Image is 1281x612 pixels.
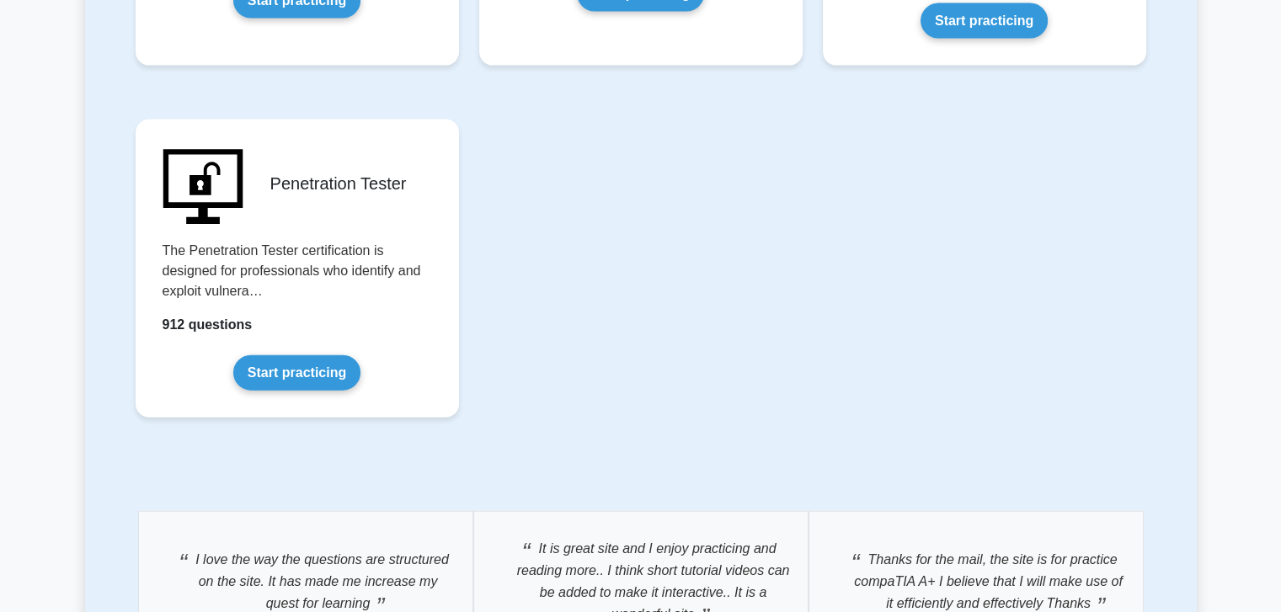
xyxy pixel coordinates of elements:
[233,355,360,391] a: Start practicing
[921,3,1048,39] a: Start practicing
